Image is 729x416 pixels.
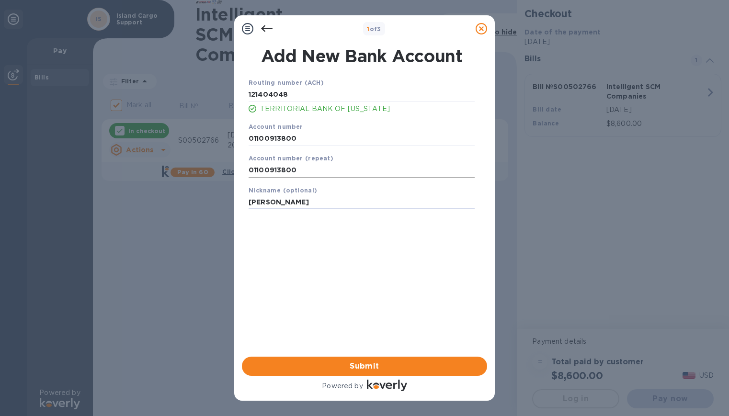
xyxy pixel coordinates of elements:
[367,25,369,33] span: 1
[243,46,480,66] h1: Add New Bank Account
[242,357,487,376] button: Submit
[249,155,333,162] b: Account number (repeat)
[249,79,324,86] b: Routing number (ACH)
[249,187,318,194] b: Nickname (optional)
[322,381,363,391] p: Powered by
[367,25,381,33] b: of 3
[249,163,475,178] input: Enter account number
[250,360,479,372] span: Submit
[367,380,407,391] img: Logo
[249,131,475,146] input: Enter account number
[260,104,475,114] p: TERRITORIAL BANK OF [US_STATE]
[249,195,475,210] input: Enter nickname
[249,88,475,102] input: Enter routing number
[249,123,303,130] b: Account number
